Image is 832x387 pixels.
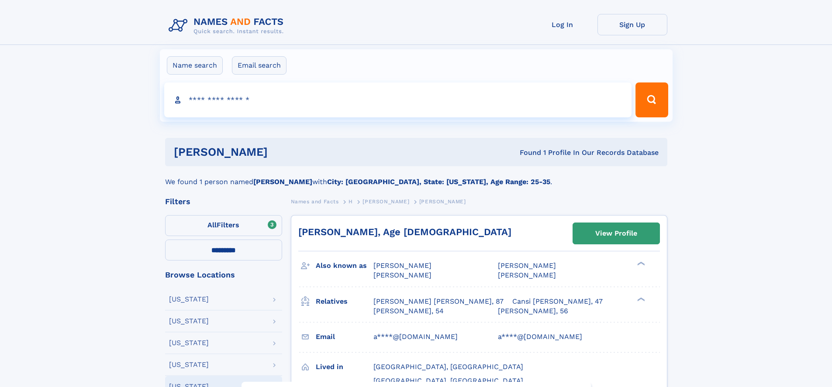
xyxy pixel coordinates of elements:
[169,318,209,325] div: [US_STATE]
[316,294,373,309] h3: Relatives
[167,56,223,75] label: Name search
[291,196,339,207] a: Names and Facts
[595,223,637,243] div: View Profile
[373,377,523,385] span: [GEOGRAPHIC_DATA], [GEOGRAPHIC_DATA]
[373,297,504,306] a: [PERSON_NAME] [PERSON_NAME], 87
[165,198,282,205] div: Filters
[298,226,511,237] a: [PERSON_NAME], Age [DEMOGRAPHIC_DATA]
[373,306,444,316] a: [PERSON_NAME], 54
[169,361,209,368] div: [US_STATE]
[635,296,646,302] div: ❯
[169,296,209,303] div: [US_STATE]
[316,258,373,273] h3: Also known as
[165,14,291,38] img: Logo Names and Facts
[165,215,282,236] label: Filters
[164,82,632,117] input: search input
[635,82,668,117] button: Search Button
[165,271,282,279] div: Browse Locations
[498,271,556,279] span: [PERSON_NAME]
[253,178,312,186] b: [PERSON_NAME]
[528,14,597,35] a: Log In
[373,271,432,279] span: [PERSON_NAME]
[232,56,287,75] label: Email search
[498,306,568,316] a: [PERSON_NAME], 56
[207,221,217,229] span: All
[394,148,659,158] div: Found 1 Profile In Our Records Database
[573,223,659,244] a: View Profile
[174,147,394,158] h1: [PERSON_NAME]
[316,360,373,374] h3: Lived in
[165,166,667,187] div: We found 1 person named with .
[169,339,209,346] div: [US_STATE]
[362,196,409,207] a: [PERSON_NAME]
[327,178,550,186] b: City: [GEOGRAPHIC_DATA], State: [US_STATE], Age Range: 25-35
[512,297,603,306] a: Cansi [PERSON_NAME], 47
[362,199,409,205] span: [PERSON_NAME]
[349,199,353,205] span: H
[373,363,523,371] span: [GEOGRAPHIC_DATA], [GEOGRAPHIC_DATA]
[349,196,353,207] a: H
[498,261,556,270] span: [PERSON_NAME]
[316,329,373,344] h3: Email
[635,261,646,267] div: ❯
[597,14,667,35] a: Sign Up
[373,261,432,270] span: [PERSON_NAME]
[419,199,466,205] span: [PERSON_NAME]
